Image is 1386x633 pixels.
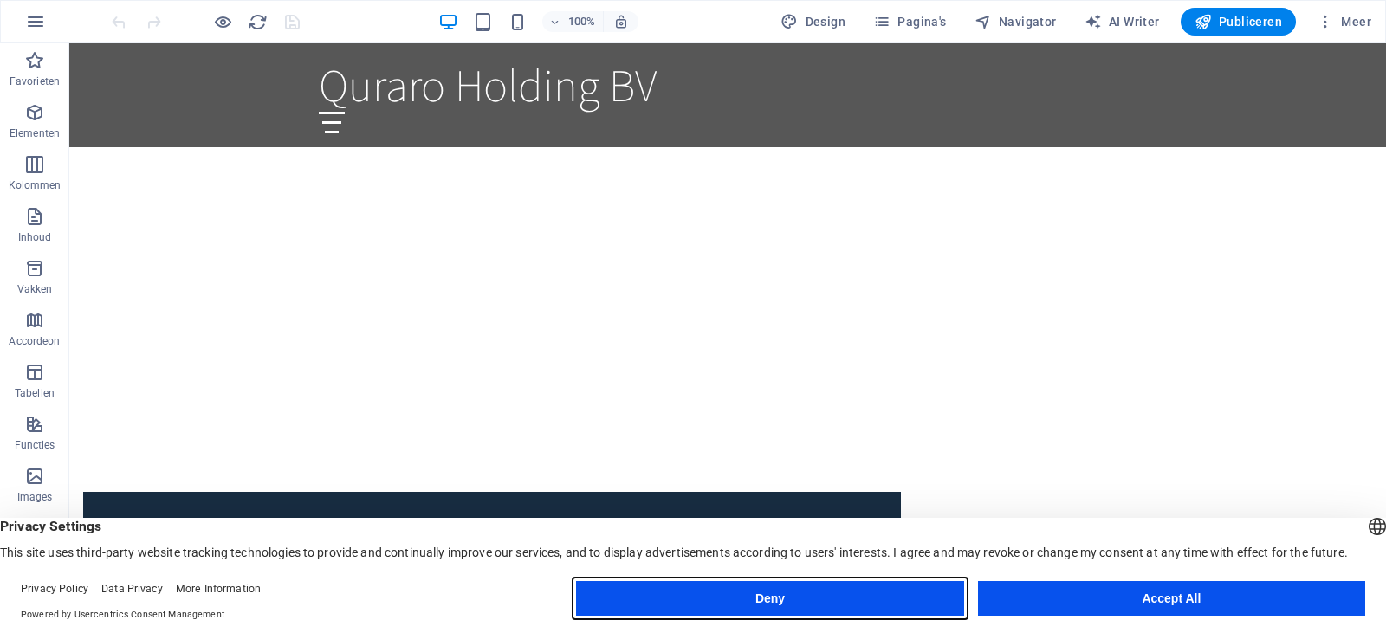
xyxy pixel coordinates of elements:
i: Pagina opnieuw laden [248,12,268,32]
span: Navigator [975,13,1057,30]
span: Design [780,13,845,30]
button: Navigator [968,8,1064,36]
button: Publiceren [1181,8,1296,36]
button: AI Writer [1078,8,1167,36]
p: Accordeon [9,334,60,348]
h6: 100% [568,11,596,32]
button: Klik hier om de voorbeeldmodus te verlaten en verder te gaan met bewerken [212,11,233,32]
p: Favorieten [10,74,60,88]
span: Meer [1317,13,1371,30]
p: Kolommen [9,178,62,192]
p: Functies [15,438,55,452]
button: 100% [542,11,604,32]
p: Tabellen [15,386,55,400]
button: Pagina's [866,8,954,36]
i: Stel bij het wijzigen van de grootte van de weergegeven website automatisch het juist zoomniveau ... [613,14,629,29]
span: AI Writer [1085,13,1160,30]
button: reload [247,11,268,32]
button: Design [774,8,852,36]
div: Design (Ctrl+Alt+Y) [774,8,852,36]
span: Pagina's [873,13,947,30]
p: Elementen [10,126,60,140]
p: Images [17,490,53,504]
button: Meer [1310,8,1378,36]
span: Publiceren [1195,13,1282,30]
p: Vakken [17,282,53,296]
p: Inhoud [18,230,52,244]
